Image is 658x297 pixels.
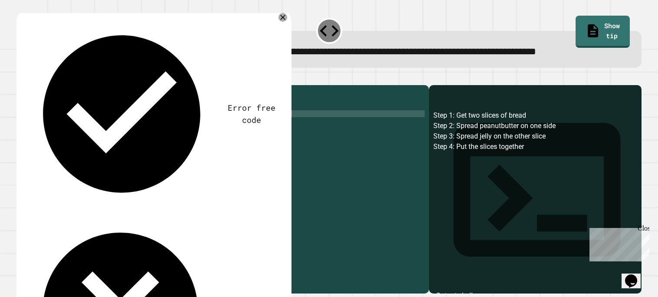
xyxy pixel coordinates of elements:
div: Chat with us now!Close [3,3,60,55]
a: Show tip [576,16,630,48]
div: Error free code [225,102,278,126]
div: Step 1: Get two slices of bread Step 2: Spread peanutbutter on one side Step 3: Spread jelly on t... [433,110,637,294]
iframe: chat widget [586,224,649,261]
iframe: chat widget [622,262,649,288]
